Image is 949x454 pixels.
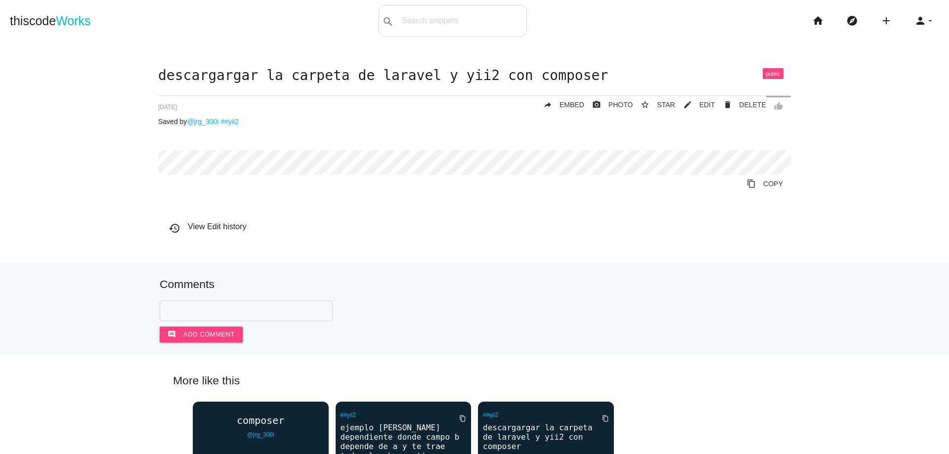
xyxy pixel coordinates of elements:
[483,412,498,418] a: ##yii2
[169,222,791,231] h6: View Edit history
[747,175,756,193] i: content_copy
[459,410,466,427] i: content_copy
[592,96,601,114] i: photo_camera
[158,374,791,387] h5: More like this
[880,5,892,37] i: add
[160,278,789,290] h5: Comments
[608,101,633,109] span: PHOTO
[193,415,329,426] a: composer
[158,68,791,83] h1: descargargar la carpeta de laravel y yii2 con composer
[602,410,609,427] i: content_copy
[657,101,675,109] span: STAR
[683,96,692,114] i: mode_edit
[535,96,584,114] a: replyEMBED
[812,5,824,37] i: home
[158,118,791,125] p: Saved by
[641,96,649,114] i: star_border
[675,96,715,114] a: mode_editEDIT
[699,101,715,109] span: EDIT
[382,6,394,38] i: search
[158,104,177,111] span: [DATE]
[914,5,926,37] i: person
[247,431,274,438] a: @jrg_300i
[739,175,791,193] a: Copy to Clipboard
[187,118,218,125] a: @jrg_300i
[397,10,526,31] input: Search snippets
[56,14,90,28] span: Works
[160,327,243,342] button: commentAdd comment
[846,5,858,37] i: explore
[379,5,397,36] button: search
[10,5,91,37] a: thiscodeWorks
[169,222,180,234] i: history
[220,118,239,125] a: ##yii2
[926,5,934,37] i: arrow_drop_down
[478,422,614,452] a: descargargar la carpeta de laravel y yii2 con composer
[584,96,633,114] a: photo_cameraPHOTO
[723,96,732,114] i: delete
[715,96,766,114] a: Delete Post
[633,96,675,114] button: star_borderSTAR
[560,101,584,109] span: EMBED
[341,412,356,418] a: ##yii2
[451,410,466,427] a: Copy to Clipboard
[594,410,609,427] a: Copy to Clipboard
[739,101,766,109] span: DELETE
[168,327,176,342] i: comment
[543,96,552,114] i: reply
